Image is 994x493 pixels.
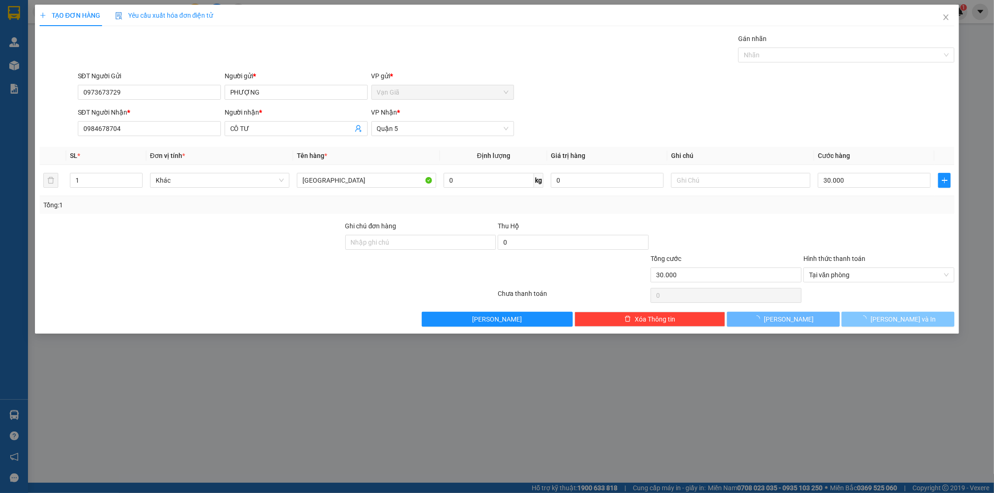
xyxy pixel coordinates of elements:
span: Định lượng [477,152,510,159]
span: close-circle [944,272,949,278]
button: [PERSON_NAME] [422,312,573,327]
span: Quận 5 [377,122,509,136]
div: SĐT Người Nhận [78,107,221,117]
div: SĐT Người Gửi [78,71,221,81]
span: Đơn vị tính [150,152,185,159]
div: Người nhận [225,107,368,117]
div: Chưa thanh toán [497,288,650,305]
img: icon [115,12,123,20]
input: Ghi Chú [671,173,810,188]
span: loading [754,315,764,322]
span: delete [624,315,631,323]
label: Hình thức thanh toán [803,255,865,262]
button: delete [43,173,58,188]
span: plus [40,12,46,19]
span: down [135,181,140,187]
label: Gán nhãn [738,35,767,42]
th: Ghi chú [667,147,814,165]
span: plus [939,177,950,184]
input: Ghi chú đơn hàng [345,235,496,250]
div: Tổng: 1 [43,200,384,210]
button: [PERSON_NAME] [727,312,840,327]
span: loading [860,315,871,322]
span: Tại văn phòng [809,268,949,282]
span: Thu Hộ [498,222,519,230]
button: Close [933,5,959,31]
span: SL [70,152,77,159]
label: Ghi chú đơn hàng [345,222,397,230]
span: kg [534,173,543,188]
span: Vạn Giã [377,85,509,99]
span: Decrease Value [132,180,142,187]
span: close [942,14,950,21]
span: VP Nhận [371,109,398,116]
span: Xóa Thông tin [635,314,675,324]
span: Yêu cầu xuất hóa đơn điện tử [115,12,213,19]
span: Increase Value [132,173,142,180]
span: [PERSON_NAME] và In [871,314,936,324]
span: TẠO ĐƠN HÀNG [40,12,100,19]
button: plus [938,173,951,188]
span: Khác [156,173,284,187]
span: user-add [355,125,362,132]
div: Người gửi [225,71,368,81]
span: [PERSON_NAME] [764,314,814,324]
button: [PERSON_NAME] và In [842,312,954,327]
button: deleteXóa Thông tin [575,312,726,327]
span: Tổng cước [651,255,681,262]
span: [PERSON_NAME] [472,314,522,324]
span: Giá trị hàng [551,152,585,159]
span: Cước hàng [818,152,850,159]
div: VP gửi [371,71,514,81]
input: VD: Bàn, Ghế [297,173,436,188]
span: Tên hàng [297,152,327,159]
input: 0 [551,173,664,188]
span: up [135,175,140,180]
